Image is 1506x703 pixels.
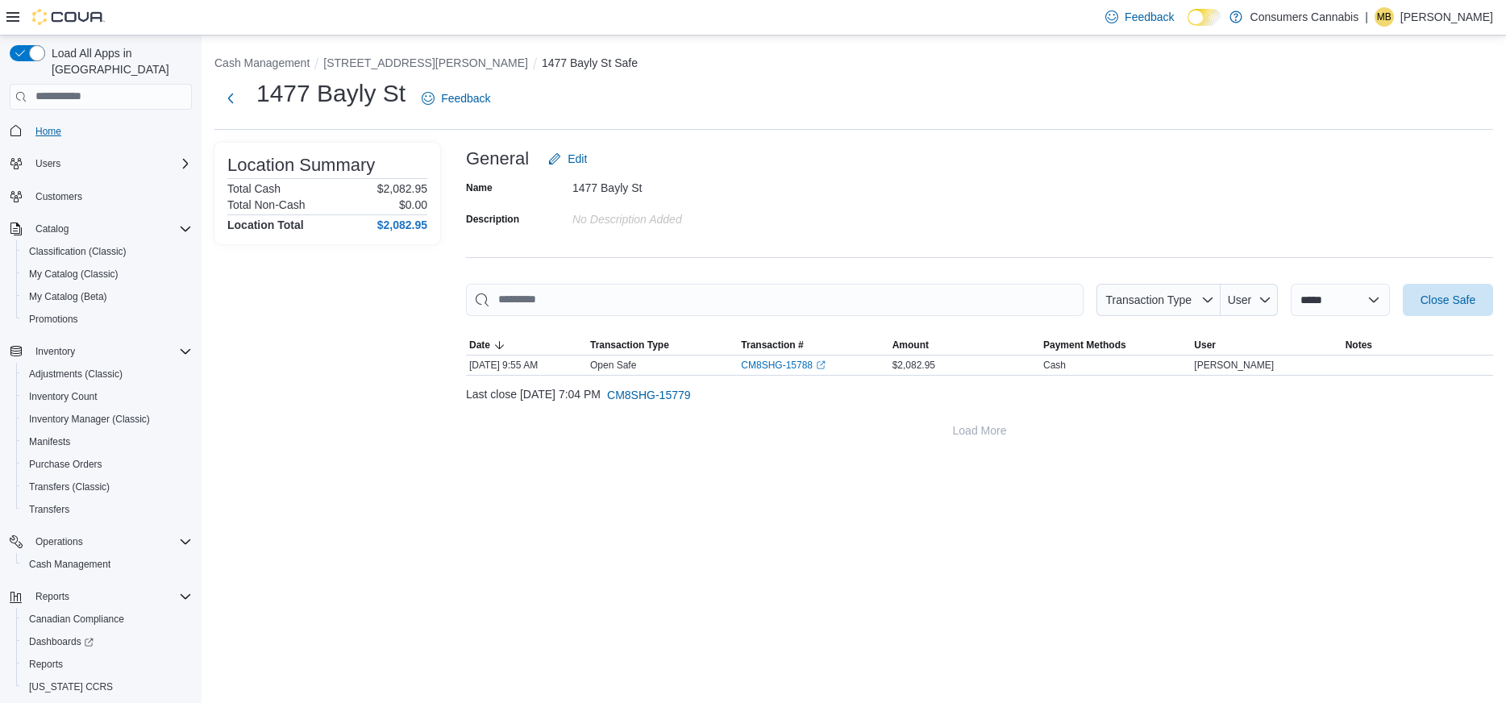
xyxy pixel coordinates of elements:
[29,290,107,303] span: My Catalog (Beta)
[23,455,192,474] span: Purchase Orders
[1346,339,1372,351] span: Notes
[16,308,198,331] button: Promotions
[1188,9,1221,26] input: Dark Mode
[29,480,110,493] span: Transfers (Classic)
[227,156,375,175] h3: Location Summary
[35,223,69,235] span: Catalog
[16,385,198,408] button: Inventory Count
[29,342,192,361] span: Inventory
[466,379,1493,411] div: Last close [DATE] 7:04 PM
[607,387,691,403] span: CM8SHG-15779
[441,90,490,106] span: Feedback
[892,359,935,372] span: $2,082.95
[889,335,1040,355] button: Amount
[29,587,76,606] button: Reports
[16,553,198,576] button: Cash Management
[23,655,192,674] span: Reports
[23,410,192,429] span: Inventory Manager (Classic)
[1250,7,1359,27] p: Consumers Cannabis
[256,77,406,110] h1: 1477 Bayly St
[16,476,198,498] button: Transfers (Classic)
[29,390,98,403] span: Inventory Count
[214,56,310,69] button: Cash Management
[23,242,192,261] span: Classification (Classic)
[16,653,198,676] button: Reports
[29,635,94,648] span: Dashboards
[16,630,198,653] a: Dashboards
[227,182,281,195] h6: Total Cash
[29,187,89,206] a: Customers
[1125,9,1174,25] span: Feedback
[29,313,78,326] span: Promotions
[377,218,427,231] h4: $2,082.95
[29,458,102,471] span: Purchase Orders
[466,149,529,168] h3: General
[1377,7,1392,27] span: MB
[45,45,192,77] span: Load All Apps in [GEOGRAPHIC_DATA]
[1403,284,1493,316] button: Close Safe
[23,655,69,674] a: Reports
[16,285,198,308] button: My Catalog (Beta)
[23,677,192,697] span: Washington CCRS
[29,413,150,426] span: Inventory Manager (Classic)
[23,310,85,329] a: Promotions
[590,339,669,351] span: Transaction Type
[227,218,304,231] h4: Location Total
[953,422,1007,439] span: Load More
[35,535,83,548] span: Operations
[29,245,127,258] span: Classification (Classic)
[741,359,826,372] a: CM8SHG-15788External link
[469,339,490,351] span: Date
[16,408,198,431] button: Inventory Manager (Classic)
[23,555,117,574] a: Cash Management
[29,219,192,239] span: Catalog
[572,175,788,194] div: 1477 Bayly St
[29,121,192,141] span: Home
[1191,335,1342,355] button: User
[23,432,77,451] a: Manifests
[29,532,89,551] button: Operations
[29,503,69,516] span: Transfers
[214,55,1493,74] nav: An example of EuiBreadcrumbs
[35,125,61,138] span: Home
[3,185,198,208] button: Customers
[1221,284,1278,316] button: User
[16,431,198,453] button: Manifests
[542,143,593,175] button: Edit
[29,122,68,141] a: Home
[892,339,929,351] span: Amount
[23,364,192,384] span: Adjustments (Classic)
[3,340,198,363] button: Inventory
[466,284,1084,316] input: This is a search bar. As you type, the results lower in the page will automatically filter.
[29,658,63,671] span: Reports
[23,387,104,406] a: Inventory Count
[16,363,198,385] button: Adjustments (Classic)
[23,555,192,574] span: Cash Management
[23,500,76,519] a: Transfers
[377,182,427,195] p: $2,082.95
[23,632,192,651] span: Dashboards
[23,477,116,497] a: Transfers (Classic)
[1105,293,1192,306] span: Transaction Type
[23,287,114,306] a: My Catalog (Beta)
[816,360,826,370] svg: External link
[466,181,493,194] label: Name
[587,335,738,355] button: Transaction Type
[29,558,110,571] span: Cash Management
[1040,335,1191,355] button: Payment Methods
[3,585,198,608] button: Reports
[1096,284,1221,316] button: Transaction Type
[415,82,497,114] a: Feedback
[590,359,636,372] p: Open Safe
[399,198,427,211] p: $0.00
[23,310,192,329] span: Promotions
[1188,26,1188,27] span: Dark Mode
[466,414,1493,447] button: Load More
[23,609,192,629] span: Canadian Compliance
[601,379,697,411] button: CM8SHG-15779
[35,190,82,203] span: Customers
[35,590,69,603] span: Reports
[23,387,192,406] span: Inventory Count
[29,587,192,606] span: Reports
[572,206,788,226] div: No Description added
